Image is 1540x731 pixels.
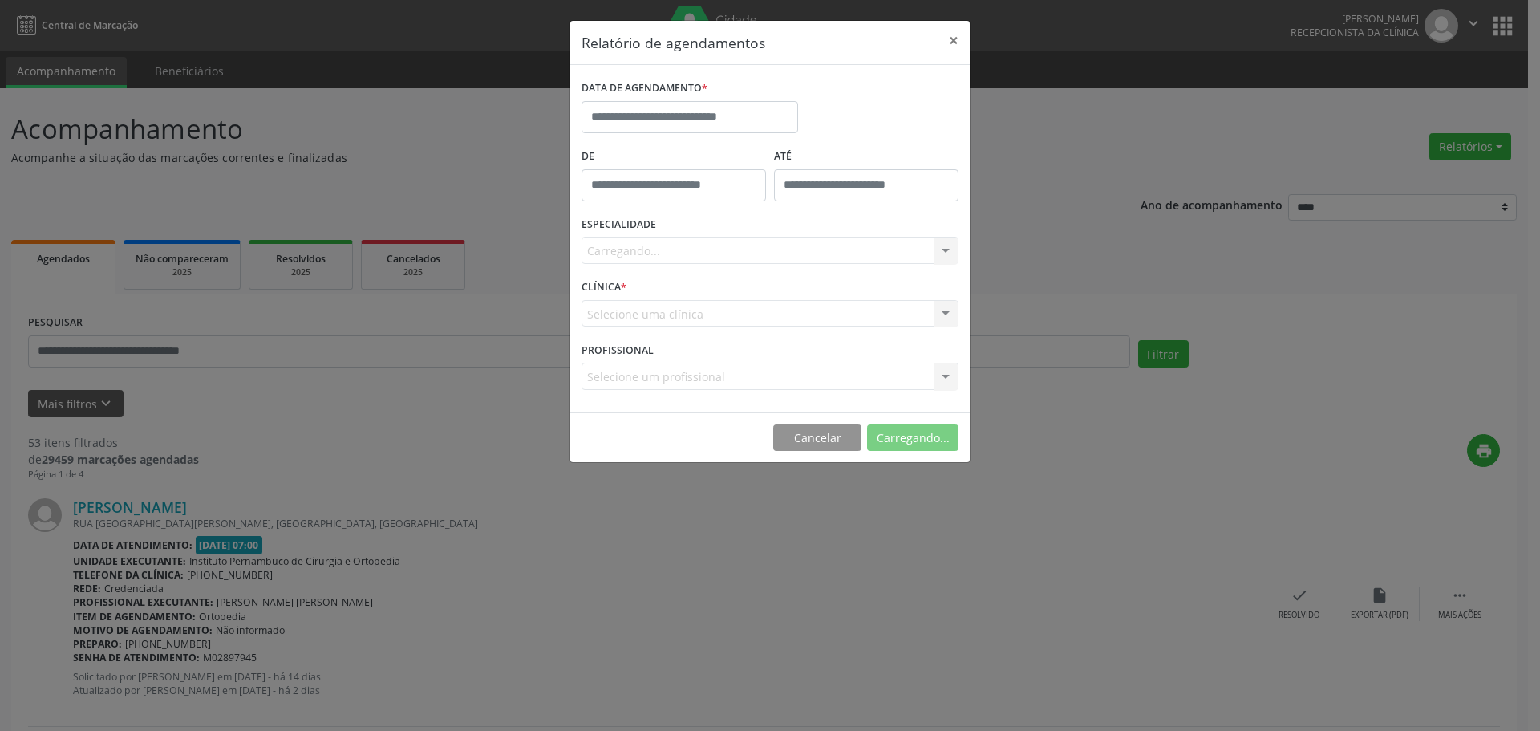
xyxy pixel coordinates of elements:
[582,213,656,238] label: ESPECIALIDADE
[773,424,861,452] button: Cancelar
[582,338,654,363] label: PROFISSIONAL
[582,32,765,53] h5: Relatório de agendamentos
[774,144,958,169] label: ATÉ
[582,144,766,169] label: De
[582,275,626,300] label: CLÍNICA
[867,424,958,452] button: Carregando...
[938,21,970,60] button: Close
[582,76,707,101] label: DATA DE AGENDAMENTO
